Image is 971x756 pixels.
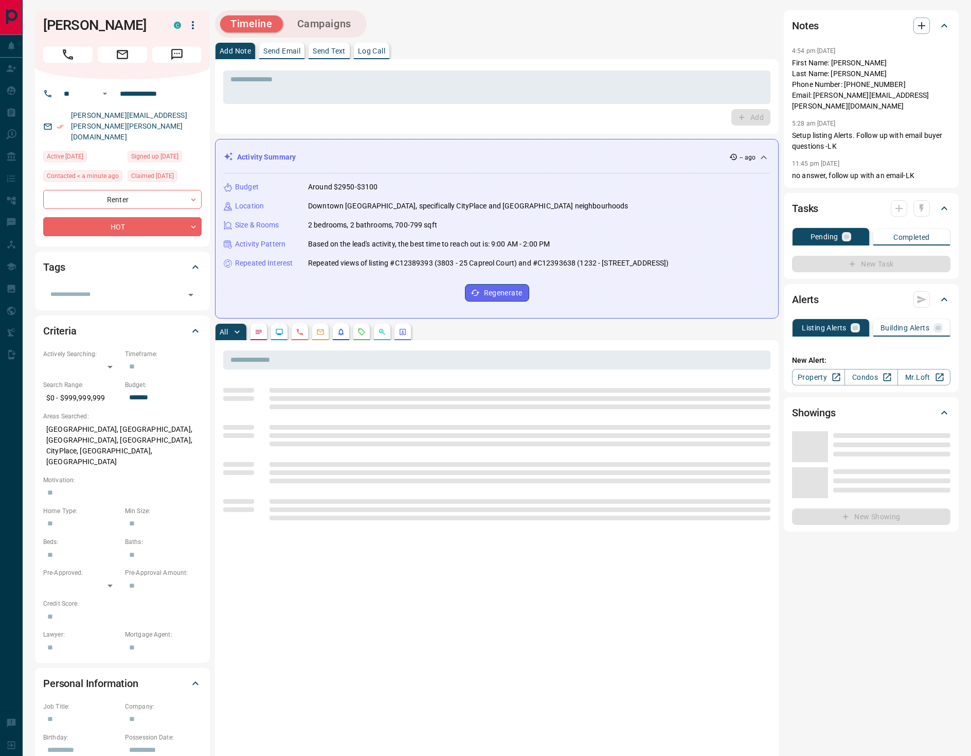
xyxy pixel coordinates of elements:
svg: Requests [357,328,366,336]
span: Contacted < a minute ago [47,171,119,181]
p: [GEOGRAPHIC_DATA], [GEOGRAPHIC_DATA], [GEOGRAPHIC_DATA], [GEOGRAPHIC_DATA], CityPlace, [GEOGRAPHI... [43,421,202,470]
svg: Email Verified [57,123,64,130]
p: Location [235,201,264,212]
h2: Criteria [43,323,77,339]
p: 11:45 pm [DATE] [792,160,839,167]
svg: Notes [255,328,263,336]
p: Min Size: [125,506,202,516]
p: Possession Date: [125,733,202,742]
p: Budget [235,182,259,192]
p: Budget: [125,380,202,390]
p: Repeated views of listing #C12389393 (3803 - 25 Capreol Court) and #C12393638 (1232 - [STREET_ADD... [308,258,669,269]
p: Size & Rooms [235,220,279,231]
h2: Tasks [792,200,818,217]
p: no answer, follow up with an email-LK [792,170,950,181]
span: Email [98,46,147,63]
p: Downtown [GEOGRAPHIC_DATA], specifically CityPlace and [GEOGRAPHIC_DATA] neighbourhoods [308,201,628,212]
svg: Lead Browsing Activity [275,328,283,336]
p: $0 - $999,999,999 [43,390,120,407]
button: Open [99,87,111,100]
div: HOT [43,217,202,236]
div: Criteria [43,319,202,343]
div: Notes [792,13,950,38]
svg: Listing Alerts [337,328,345,336]
button: Campaigns [287,15,362,32]
svg: Calls [296,328,304,336]
p: Home Type: [43,506,120,516]
p: Activity Pattern [235,239,285,250]
p: Setup listing Alerts. Follow up with email buyer questions -LK [792,130,950,152]
p: Credit Score: [43,599,202,608]
p: Send Email [263,47,300,55]
p: Areas Searched: [43,412,202,421]
p: First Name: [PERSON_NAME] Last Name: [PERSON_NAME] Phone Number: [PHONE_NUMBER] Email: [PERSON_NA... [792,58,950,112]
p: Add Note [220,47,251,55]
p: Pre-Approved: [43,568,120,577]
p: 5:28 am [DATE] [792,120,836,127]
button: Regenerate [465,284,529,302]
h1: [PERSON_NAME] [43,17,158,33]
p: Actively Searching: [43,349,120,359]
p: Job Title: [43,702,120,711]
p: Around $2950-$3100 [308,182,377,192]
p: Listing Alerts [802,324,847,331]
a: Mr.Loft [897,369,950,385]
p: New Alert: [792,355,950,366]
div: Fri Sep 12 2025 [43,170,122,185]
div: Alerts [792,287,950,312]
div: Fri Jul 21 2017 [128,151,202,165]
svg: Agent Actions [399,328,407,336]
svg: Emails [316,328,325,336]
button: Timeline [220,15,283,32]
a: Property [792,369,845,385]
a: [PERSON_NAME][EMAIL_ADDRESS][PERSON_NAME][PERSON_NAME][DOMAIN_NAME] [71,111,187,141]
p: Company: [125,702,202,711]
div: Personal Information [43,671,202,696]
button: Open [184,288,198,302]
svg: Opportunities [378,328,386,336]
span: Message [152,46,202,63]
p: Baths: [125,537,202,547]
h2: Notes [792,17,819,34]
span: Signed up [DATE] [131,151,178,162]
p: Completed [893,234,930,241]
p: Search Range: [43,380,120,390]
p: Beds: [43,537,120,547]
a: Condos [844,369,897,385]
span: Call [43,46,93,63]
div: Tasks [792,196,950,221]
p: -- ago [740,153,756,162]
p: Lawyer: [43,630,120,639]
p: Timeframe: [125,349,202,359]
p: Pre-Approval Amount: [125,568,202,577]
span: Claimed [DATE] [131,171,174,181]
p: Pending [811,233,838,240]
div: Activity Summary-- ago [224,148,770,167]
h2: Personal Information [43,675,138,692]
h2: Alerts [792,291,819,308]
div: Wed Sep 10 2025 [43,151,122,165]
h2: Showings [792,405,836,421]
p: All [220,328,228,336]
p: Building Alerts [880,324,929,331]
span: Active [DATE] [47,151,83,162]
p: 2 bedrooms, 2 bathrooms, 700-799 sqft [308,220,437,231]
div: condos.ca [174,22,181,29]
h2: Tags [43,259,65,275]
p: Repeated Interest [235,258,293,269]
p: Send Text [313,47,346,55]
p: Log Call [358,47,385,55]
div: Showings [792,400,950,425]
div: Renter [43,190,202,209]
p: Birthday: [43,733,120,742]
p: Based on the lead's activity, the best time to reach out is: 9:00 AM - 2:00 PM [308,239,550,250]
p: Activity Summary [237,152,296,163]
p: Mortgage Agent: [125,630,202,639]
p: Motivation: [43,476,202,485]
div: Tags [43,255,202,279]
div: Wed Aug 30 2017 [128,170,202,185]
p: 4:54 pm [DATE] [792,47,836,55]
